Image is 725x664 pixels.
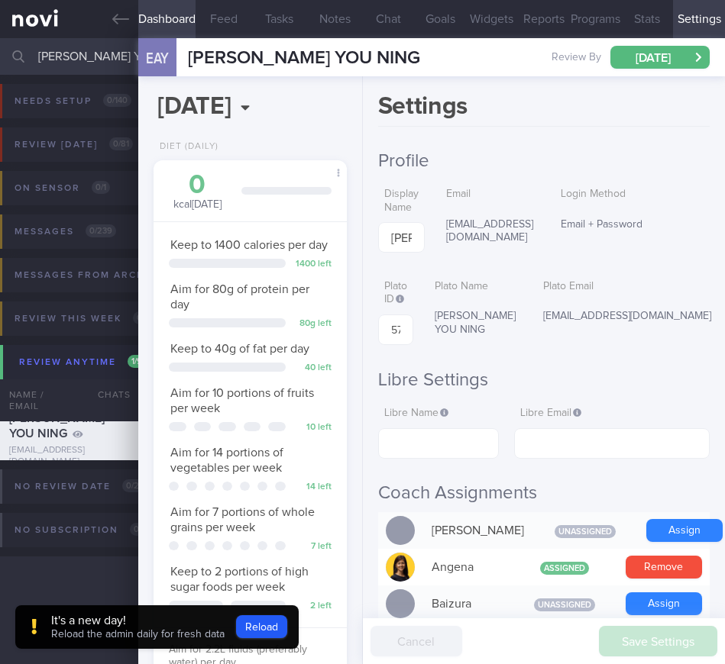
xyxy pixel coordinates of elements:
[170,566,309,593] span: Keep to 2 portions of high sugar foods per week
[424,515,532,546] div: [PERSON_NAME]
[109,137,133,150] span: 0 / 81
[170,446,283,474] span: Aim for 14 portions of vegetables per week
[133,311,154,324] span: 0 / 2
[293,259,332,270] div: 1400 left
[534,598,595,611] span: Unassigned
[188,49,420,67] span: [PERSON_NAME] YOU NING
[384,408,448,418] span: Libre Name
[293,482,332,493] div: 14 left
[170,506,315,533] span: Aim for 7 portions of whole grains per week
[610,46,710,69] button: [DATE]
[92,181,110,194] span: 0 / 1
[378,369,710,392] h2: Libre Settings
[134,29,180,88] div: EAY
[11,476,156,497] div: No review date
[11,520,165,540] div: No subscription
[293,422,332,434] div: 10 left
[122,479,152,492] span: 0 / 234
[236,615,287,638] button: Reload
[552,51,601,65] span: Review By
[130,523,161,536] span: 0 / 252
[626,592,702,615] button: Assign
[440,209,539,254] div: [EMAIL_ADDRESS][DOMAIN_NAME]
[378,482,710,504] h2: Coach Assignments
[555,525,616,538] span: Unassigned
[11,91,135,111] div: Needs setup
[293,601,332,612] div: 2 left
[435,280,516,294] label: Plato Name
[540,562,589,575] span: Assigned
[154,141,218,153] div: Diet (Daily)
[103,94,131,107] span: 0 / 140
[378,150,710,172] h2: Profile
[51,613,225,628] div: It's a new day!
[15,352,155,372] div: Review anytime
[293,541,332,553] div: 7 left
[293,363,332,374] div: 40 left
[543,280,718,294] label: Plato Email
[424,588,511,619] div: Baizura
[537,301,724,333] div: [EMAIL_ADDRESS][DOMAIN_NAME]
[293,318,332,330] div: 80 g left
[384,281,407,305] span: Plato ID
[170,343,309,355] span: Keep to 40g of fat per day
[169,172,226,212] div: kcal [DATE]
[169,172,226,198] div: 0
[11,178,114,198] div: On sensor
[446,188,533,201] label: Email
[11,265,200,285] div: Messages from Archived
[384,188,419,214] label: Display Name
[378,92,710,127] h1: Settings
[51,629,225,640] span: Reload the admin daily for fresh data
[170,239,328,251] span: Keep to 1400 calories per day
[429,301,522,346] div: [PERSON_NAME] YOU NING
[11,308,157,329] div: Review this week
[520,408,581,418] span: Libre Email
[77,379,138,410] div: Chats
[170,283,309,311] span: Aim for 80g of protein per day
[11,134,137,155] div: Review [DATE]
[86,224,116,237] span: 0 / 239
[424,552,511,582] div: Angena
[170,387,314,414] span: Aim for 10 portions of fruits per week
[626,556,702,579] button: Remove
[646,519,723,542] button: Assign
[128,355,151,368] span: 1 / 98
[9,445,129,468] div: [EMAIL_ADDRESS][DOMAIN_NAME]
[11,221,120,242] div: Messages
